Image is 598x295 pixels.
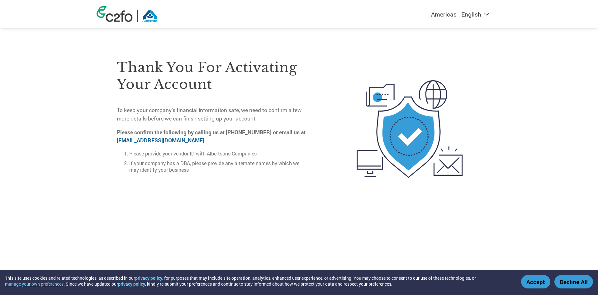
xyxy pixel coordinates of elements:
[117,106,310,123] p: To keep your company’s financial information safe, we need to confirm a few more details before w...
[5,281,64,287] button: manage your own preferences
[142,10,158,22] img: Albertsons Companies
[554,275,593,288] button: Decline All
[118,281,145,287] a: privacy policy
[117,59,310,93] h3: Thank you for activating your account
[135,275,162,281] a: privacy policy
[521,275,550,288] button: Accept
[345,46,474,213] img: activated
[129,160,310,173] li: If your company has a DBA, please provide any alternate names by which we may identify your business
[5,275,512,287] div: This site uses cookies and related technologies, as described in our , for purposes that may incl...
[117,137,204,144] a: [EMAIL_ADDRESS][DOMAIN_NAME]
[129,150,310,157] li: Please provide your vendor ID with Albertsons Companies
[117,129,306,144] strong: Please confirm the following by calling us at [PHONE_NUMBER] or email us at
[97,6,133,22] img: c2fo logo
